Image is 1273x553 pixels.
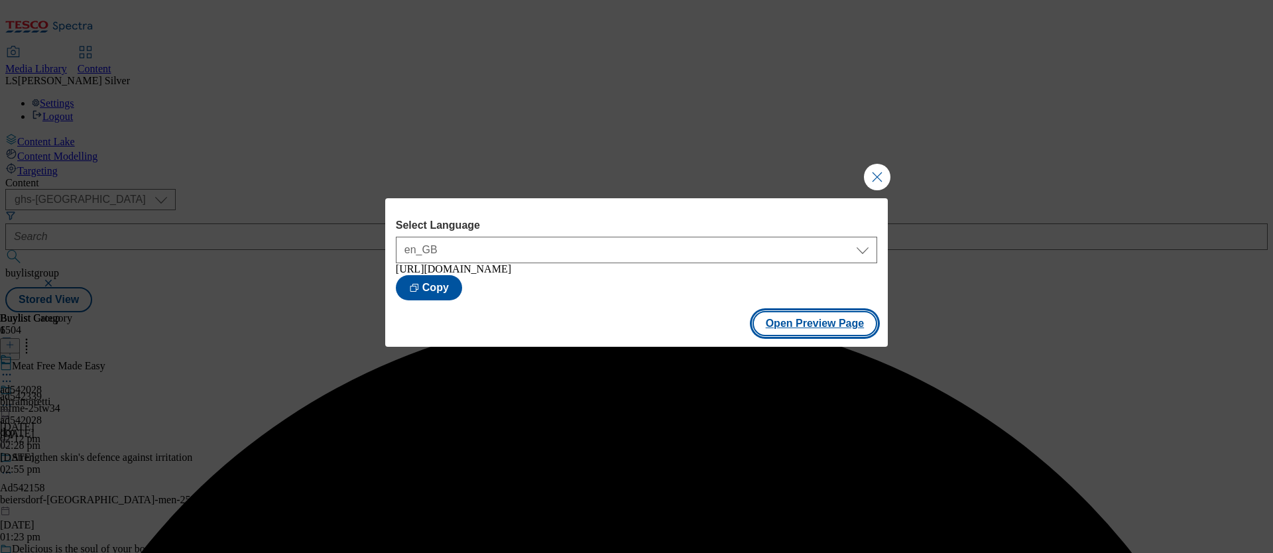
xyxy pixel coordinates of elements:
[396,219,877,231] label: Select Language
[385,198,888,347] div: Modal
[753,311,878,336] button: Open Preview Page
[396,263,877,275] div: [URL][DOMAIN_NAME]
[396,275,462,300] button: Copy
[864,164,890,190] button: Close Modal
